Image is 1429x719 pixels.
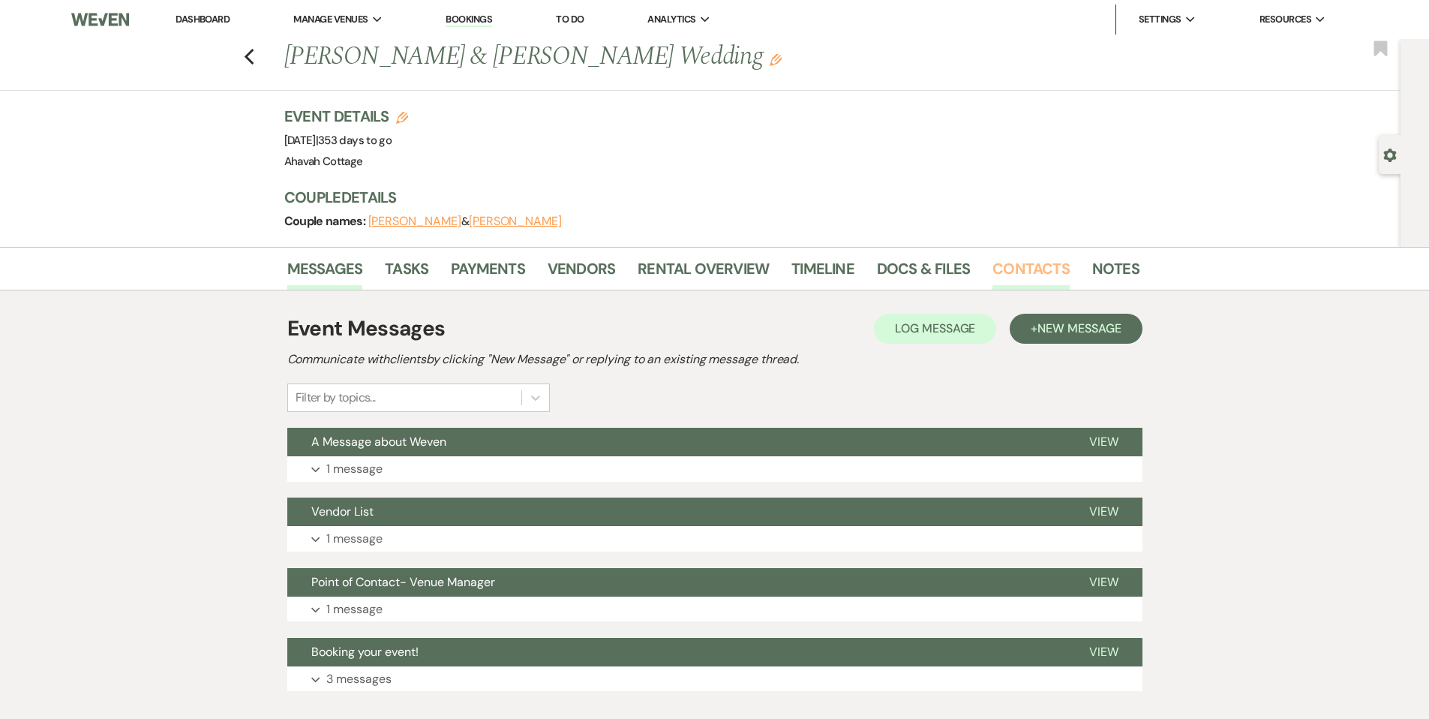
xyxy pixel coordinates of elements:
button: View [1065,498,1142,526]
span: Resources [1259,12,1311,27]
span: View [1089,434,1118,450]
button: Vendor List [287,498,1065,526]
p: 1 message [326,529,383,549]
a: Dashboard [176,13,230,26]
span: Couple names: [284,213,368,229]
p: 1 message [326,600,383,619]
h3: Event Details [284,106,409,127]
span: Vendor List [311,504,374,519]
span: Settings [1139,12,1181,27]
button: 1 message [287,456,1142,482]
p: 3 messages [326,669,392,689]
button: View [1065,568,1142,597]
button: [PERSON_NAME] [368,215,461,227]
button: A Message about Weven [287,428,1065,456]
img: Weven Logo [71,4,128,35]
span: Ahavah Cottage [284,154,363,169]
span: Analytics [647,12,695,27]
button: Open lead details [1383,147,1397,161]
span: Manage Venues [293,12,368,27]
a: Tasks [385,257,428,290]
button: +New Message [1010,314,1142,344]
div: Filter by topics... [296,389,376,407]
button: Log Message [874,314,996,344]
h1: Event Messages [287,313,446,344]
button: 1 message [287,597,1142,622]
h3: Couple Details [284,187,1124,208]
span: 353 days to go [318,133,392,148]
button: Edit [770,53,782,66]
h1: [PERSON_NAME] & [PERSON_NAME] Wedding [284,39,956,75]
a: Messages [287,257,363,290]
span: A Message about Weven [311,434,446,450]
span: & [368,214,562,229]
a: Contacts [992,257,1070,290]
a: To Do [556,13,584,26]
button: View [1065,638,1142,666]
a: Vendors [548,257,615,290]
span: | [316,133,392,148]
button: View [1065,428,1142,456]
a: Notes [1092,257,1139,290]
button: 3 messages [287,666,1142,692]
a: Rental Overview [638,257,769,290]
button: Point of Contact- Venue Manager [287,568,1065,597]
a: Bookings [446,13,492,27]
a: Docs & Files [877,257,970,290]
span: View [1089,504,1118,519]
span: View [1089,574,1118,590]
a: Timeline [791,257,854,290]
a: Payments [451,257,525,290]
span: New Message [1037,320,1121,336]
span: Log Message [895,320,975,336]
h2: Communicate with clients by clicking "New Message" or replying to an existing message thread. [287,350,1142,369]
button: Booking your event! [287,638,1065,666]
span: [DATE] [284,133,392,148]
button: [PERSON_NAME] [469,215,562,227]
span: Booking your event! [311,644,419,660]
p: 1 message [326,459,383,479]
span: View [1089,644,1118,660]
span: Point of Contact- Venue Manager [311,574,495,590]
button: 1 message [287,526,1142,552]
